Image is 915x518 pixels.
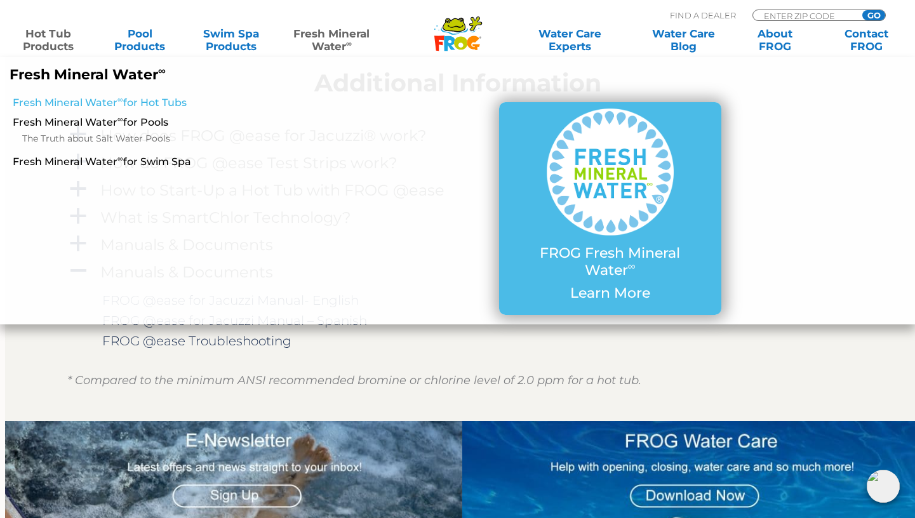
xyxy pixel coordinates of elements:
[628,260,636,272] sup: ∞
[13,96,305,110] a: Fresh Mineral Water∞for Hot Tubs
[287,27,376,53] a: Fresh MineralWater∞
[102,333,291,349] a: FROG @ease Troubleshooting
[117,95,123,104] sup: ∞
[10,67,371,83] p: Fresh Mineral Water
[13,155,305,169] a: Fresh Mineral Water∞for Swim Spa
[512,27,628,53] a: Water CareExperts
[22,131,305,147] a: The Truth about Salt Water Pools
[648,27,719,53] a: Water CareBlog
[670,10,736,21] p: Find A Dealer
[740,27,811,53] a: AboutFROG
[524,109,696,308] a: FROG Fresh Mineral Water∞ Learn More
[117,114,123,124] sup: ∞
[102,313,367,328] a: FROG @ease for Jacuzzi Manual – Spanish
[158,64,166,77] sup: ∞
[13,116,305,129] a: Fresh Mineral Water∞for Pools
[67,373,641,387] em: * Compared to the minimum ANSI recommended bromine or chlorine level of 2.0 ppm for a hot tub.
[867,470,900,503] img: openIcon
[117,154,123,163] sup: ∞
[13,27,84,53] a: Hot TubProducts
[346,39,352,48] sup: ∞
[862,10,885,20] input: GO
[196,27,267,53] a: Swim SpaProducts
[524,285,696,302] p: Learn More
[763,10,848,21] input: Zip Code Form
[524,245,696,279] p: FROG Fresh Mineral Water
[831,27,902,53] a: ContactFROG
[104,27,175,53] a: PoolProducts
